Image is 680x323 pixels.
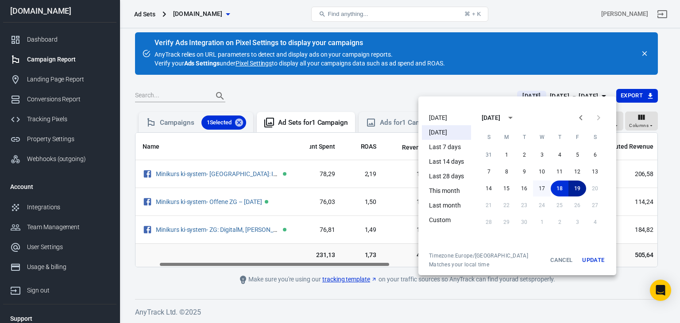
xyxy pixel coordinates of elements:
[422,154,471,169] li: Last 14 days
[650,280,671,301] div: Open Intercom Messenger
[422,111,471,125] li: [DATE]
[568,147,586,163] button: 5
[515,181,533,196] button: 16
[568,164,586,180] button: 12
[534,128,550,146] span: Wednesday
[551,147,568,163] button: 4
[498,128,514,146] span: Monday
[498,147,515,163] button: 1
[551,164,568,180] button: 11
[568,181,586,196] button: 19
[586,147,604,163] button: 6
[422,198,471,213] li: Last month
[552,128,568,146] span: Thursday
[516,128,532,146] span: Tuesday
[498,164,515,180] button: 8
[569,128,585,146] span: Friday
[533,181,551,196] button: 17
[480,181,498,196] button: 14
[480,164,498,180] button: 7
[579,252,607,268] button: Update
[503,110,518,125] button: calendar view is open, switch to year view
[422,213,471,227] li: Custom
[429,261,528,268] span: Matches your local time
[429,252,528,259] div: Timezone: Europe/[GEOGRAPHIC_DATA]
[551,181,568,196] button: 18
[533,147,551,163] button: 3
[481,128,497,146] span: Sunday
[587,128,603,146] span: Saturday
[515,164,533,180] button: 9
[572,109,590,127] button: Previous month
[586,164,604,180] button: 13
[422,184,471,198] li: This month
[422,140,471,154] li: Last 7 days
[547,252,576,268] button: Cancel
[498,181,515,196] button: 15
[422,125,471,140] li: [DATE]
[515,147,533,163] button: 2
[533,164,551,180] button: 10
[480,147,498,163] button: 31
[422,169,471,184] li: Last 28 days
[482,113,500,123] div: [DATE]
